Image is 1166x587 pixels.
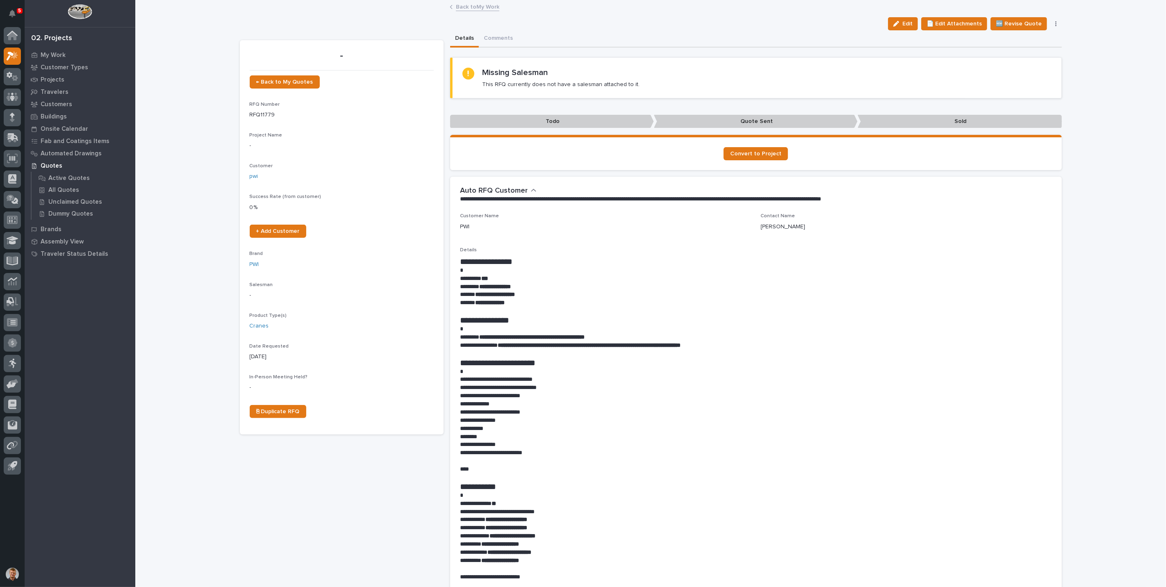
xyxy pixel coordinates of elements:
a: Fab and Coatings Items [25,135,135,147]
span: Salesman [250,282,273,287]
h2: Auto RFQ Customer [460,187,528,196]
p: All Quotes [48,187,79,194]
div: 02. Projects [31,34,72,43]
p: Brands [41,226,61,233]
p: Quotes [41,162,62,170]
a: ⎘ Duplicate RFQ [250,405,306,418]
a: Customers [25,98,135,110]
img: Workspace Logo [68,4,92,19]
a: PWI [250,260,259,269]
a: Automated Drawings [25,147,135,159]
span: Project Name [250,133,282,138]
a: pwi [250,172,258,181]
p: 5 [18,8,21,14]
span: Contact Name [761,214,795,218]
a: Dummy Quotes [32,208,135,219]
p: Assembly View [41,238,84,246]
button: Edit [888,17,918,30]
a: Assembly View [25,235,135,248]
a: Onsite Calendar [25,123,135,135]
a: Unclaimed Quotes [32,196,135,207]
button: 📄 Edit Attachments [921,17,987,30]
span: Edit [902,20,913,27]
button: Notifications [4,5,21,22]
span: Brand [250,251,263,256]
a: Travelers [25,86,135,98]
p: 0 % [250,203,434,212]
p: My Work [41,52,66,59]
span: ← Back to My Quotes [256,79,313,85]
a: Back toMy Work [456,2,499,11]
span: In-Person Meeting Held? [250,375,308,380]
span: + Add Customer [256,228,300,234]
a: Active Quotes [32,172,135,184]
span: Details [460,248,477,253]
a: Cranes [250,322,269,330]
p: RFQ11779 [250,111,434,119]
a: Quotes [25,159,135,172]
a: My Work [25,49,135,61]
p: [DATE] [250,353,434,361]
span: Product Type(s) [250,313,287,318]
p: Onsite Calendar [41,125,88,133]
p: Todo [450,115,654,128]
a: ← Back to My Quotes [250,75,320,89]
h2: Missing Salesman [483,68,548,77]
span: Convert to Project [730,151,781,157]
a: Convert to Project [724,147,788,160]
span: Customer Name [460,214,499,218]
button: Details [450,30,479,48]
p: Buildings [41,113,67,121]
p: Sold [858,115,1061,128]
button: Auto RFQ Customer [460,187,537,196]
span: 🆕 Revise Quote [996,19,1042,29]
a: Customer Types [25,61,135,73]
p: Dummy Quotes [48,210,93,218]
p: Travelers [41,89,68,96]
p: Traveler Status Details [41,250,108,258]
button: 🆕 Revise Quote [991,17,1047,30]
span: Customer [250,164,273,168]
span: Success Rate (from customer) [250,194,321,199]
p: Unclaimed Quotes [48,198,102,206]
a: All Quotes [32,184,135,196]
p: - [250,291,434,300]
button: Comments [479,30,518,48]
a: Traveler Status Details [25,248,135,260]
p: - [250,50,434,62]
span: RFQ Number [250,102,280,107]
p: Active Quotes [48,175,90,182]
p: Customers [41,101,72,108]
span: Date Requested [250,344,289,349]
span: 📄 Edit Attachments [927,19,982,29]
div: Notifications5 [10,10,21,23]
p: PWI [460,223,469,231]
p: Automated Drawings [41,150,102,157]
span: ⎘ Duplicate RFQ [256,409,300,414]
p: Customer Types [41,64,88,71]
p: Projects [41,76,64,84]
p: Quote Sent [654,115,858,128]
button: users-avatar [4,566,21,583]
p: - [250,141,434,150]
a: Buildings [25,110,135,123]
p: - [250,383,434,392]
a: Brands [25,223,135,235]
p: [PERSON_NAME] [761,223,806,231]
p: Fab and Coatings Items [41,138,109,145]
a: Projects [25,73,135,86]
a: + Add Customer [250,225,306,238]
p: This RFQ currently does not have a salesman attached to it. [483,81,640,88]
